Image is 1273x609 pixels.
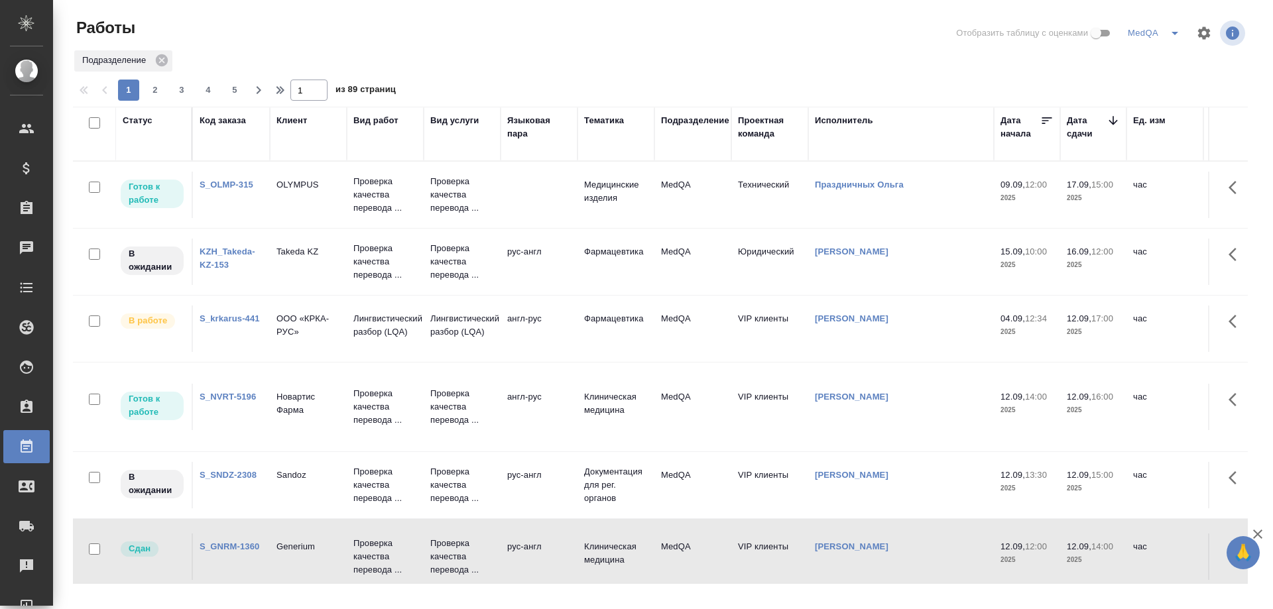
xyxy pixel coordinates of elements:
[815,247,888,256] a: [PERSON_NAME]
[276,312,340,339] p: ООО «КРКА-РУС»
[654,384,731,430] td: MedQA
[145,83,166,97] span: 2
[731,239,808,285] td: Юридический
[1220,21,1248,46] span: Посмотреть информацию
[200,180,253,190] a: S_OLMP-315
[129,247,176,274] p: В ожидании
[224,80,245,101] button: 5
[1126,172,1203,218] td: час
[276,540,340,553] p: Generium
[1067,247,1091,256] p: 16.09,
[815,313,888,323] a: [PERSON_NAME]
[1025,313,1047,323] p: 12:34
[1067,114,1107,140] div: Дата сдачи
[1203,172,1270,218] td: 4
[1067,482,1120,495] p: 2025
[1025,392,1047,402] p: 14:00
[1025,470,1047,480] p: 13:30
[815,541,888,551] a: [PERSON_NAME]
[1091,180,1113,190] p: 15:00
[1067,404,1120,417] p: 2025
[1000,404,1054,417] p: 2025
[584,114,624,127] div: Тематика
[584,390,648,417] p: Клиническая медицина
[501,384,577,430] td: англ-рус
[353,312,417,339] p: Лингвистический разбор (LQA)
[171,83,192,97] span: 3
[353,387,417,427] p: Проверка качества перевода ...
[738,114,802,140] div: Проектная команда
[353,114,398,127] div: Вид работ
[1221,384,1252,415] button: Здесь прячутся важные кнопки
[654,239,731,285] td: MedQA
[661,114,729,127] div: Подразделение
[1067,470,1091,480] p: 12.09,
[1221,462,1252,494] button: Здесь прячутся важные кнопки
[200,541,259,551] a: S_GNRM-1360
[654,533,731,580] td: MedQA
[584,465,648,505] p: Документация для рег. органов
[1221,533,1252,565] button: Здесь прячутся важные кнопки
[73,17,135,38] span: Работы
[198,80,219,101] button: 4
[119,245,185,276] div: Исполнитель назначен, приступать к работе пока рано
[501,533,577,580] td: рус-англ
[1126,305,1203,352] td: час
[74,50,172,72] div: Подразделение
[1227,536,1260,569] button: 🙏
[353,175,417,215] p: Проверка качества перевода ...
[1067,392,1091,402] p: 12.09,
[1067,258,1120,272] p: 2025
[1203,384,1270,430] td: 2
[1000,325,1054,339] p: 2025
[1091,392,1113,402] p: 16:00
[1067,541,1091,551] p: 12.09,
[1126,462,1203,508] td: час
[1203,239,1270,285] td: 1
[335,82,396,101] span: из 89 страниц
[1000,258,1054,272] p: 2025
[584,312,648,325] p: Фармацевтика
[1091,470,1113,480] p: 15:00
[1000,313,1025,323] p: 04.09,
[1000,114,1040,140] div: Дата начала
[1133,114,1166,127] div: Ед. изм
[430,537,494,577] p: Проверка качества перевода ...
[1000,192,1054,205] p: 2025
[276,178,340,192] p: OLYMPUS
[956,27,1088,40] span: Отобразить таблицу с оценками
[1067,553,1120,567] p: 2025
[1067,192,1120,205] p: 2025
[430,242,494,282] p: Проверка качества перевода ...
[654,462,731,508] td: MedQA
[654,172,731,218] td: MedQA
[276,114,307,127] div: Клиент
[200,313,260,323] a: S_krkarus-441
[198,83,219,97] span: 4
[731,384,808,430] td: VIP клиенты
[129,392,176,419] p: Готов к работе
[654,305,731,352] td: MedQA
[430,387,494,427] p: Проверка качества перевода ...
[1221,239,1252,270] button: Здесь прячутся важные кнопки
[123,114,152,127] div: Статус
[1126,533,1203,580] td: час
[731,305,808,352] td: VIP клиенты
[815,470,888,480] a: [PERSON_NAME]
[276,390,340,417] p: Новартис Фарма
[353,242,417,282] p: Проверка качества перевода ...
[119,540,185,558] div: Менеджер проверил работу исполнителя, передает ее на следующий этап
[584,178,648,205] p: Медицинские изделия
[501,305,577,352] td: англ-рус
[1126,239,1203,285] td: час
[584,245,648,258] p: Фармацевтика
[731,172,808,218] td: Технический
[1203,462,1270,508] td: 1
[430,175,494,215] p: Проверка качества перевода ...
[1000,392,1025,402] p: 12.09,
[1221,305,1252,337] button: Здесь прячутся важные кнопки
[1126,384,1203,430] td: час
[1000,553,1054,567] p: 2025
[1000,247,1025,256] p: 15.09,
[119,312,185,330] div: Исполнитель выполняет работу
